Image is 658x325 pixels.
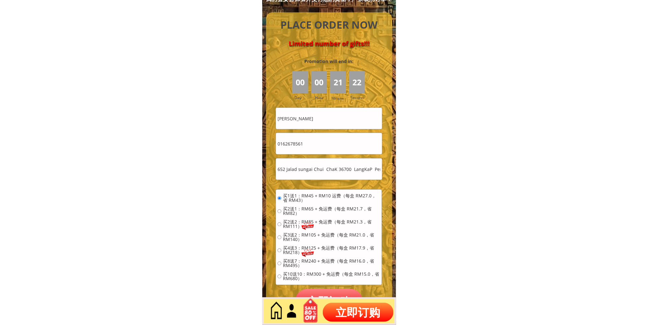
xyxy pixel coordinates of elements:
[276,159,382,180] input: 地址
[351,95,366,101] h3: Second
[283,259,380,268] span: 买8送7：RM240 + 免运费（每盒 RM16.0，省 RM495）
[283,246,380,255] span: 买4送3：RM125 + 免运费（每盒 RM17.9，省 RM218）
[273,18,385,32] h4: PLACE ORDER NOW
[283,233,380,242] span: 买3送2：RM105 + 免运费（每盒 RM21.0，省 RM140）
[323,303,394,322] p: 立即订购
[293,58,365,65] h3: Promotion will end in:
[283,207,380,216] span: 买2送1：RM65 + 免运费（每盒 RM21.7，省 RM82）
[331,95,345,101] h3: Minute
[276,108,382,129] input: 姓名
[294,95,310,101] h3: Day
[273,40,385,47] h4: Limited number of gifts!!!
[283,272,380,281] span: 买10送10：RM300 + 免运费（每盒 RM15.0，省 RM680）
[283,194,380,203] span: 买1送1：RM45 + RM10 运费（每盒 RM27.0，省 RM43）
[295,289,363,314] p: 立即订购
[315,95,329,101] h3: Hour
[276,133,382,154] input: 电话
[283,220,380,229] span: 买2送2：RM85 + 免运费（每盒 RM21.3，省 RM111）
